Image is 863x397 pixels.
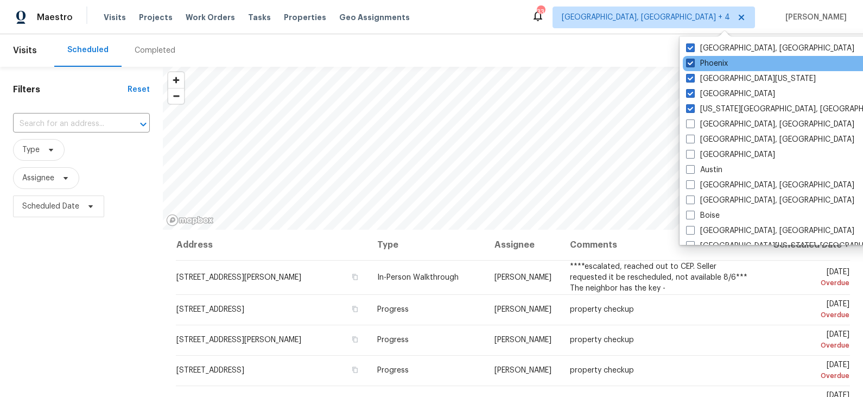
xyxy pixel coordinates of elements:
[339,12,410,23] span: Geo Assignments
[781,12,847,23] span: [PERSON_NAME]
[772,370,849,381] div: Overdue
[686,165,722,175] label: Austin
[686,73,816,84] label: [GEOGRAPHIC_DATA][US_STATE]
[128,84,150,95] div: Reset
[67,45,109,55] div: Scheduled
[570,306,634,313] span: property checkup
[494,306,551,313] span: [PERSON_NAME]
[163,67,863,230] canvas: Map
[176,274,301,281] span: [STREET_ADDRESS][PERSON_NAME]
[284,12,326,23] span: Properties
[686,43,854,54] label: [GEOGRAPHIC_DATA], [GEOGRAPHIC_DATA]
[350,304,360,314] button: Copy Address
[686,180,854,191] label: [GEOGRAPHIC_DATA], [GEOGRAPHIC_DATA]
[772,268,849,288] span: [DATE]
[176,367,244,374] span: [STREET_ADDRESS]
[377,336,409,344] span: Progress
[686,225,854,236] label: [GEOGRAPHIC_DATA], [GEOGRAPHIC_DATA]
[166,214,214,226] a: Mapbox homepage
[494,336,551,344] span: [PERSON_NAME]
[22,173,54,184] span: Assignee
[139,12,173,23] span: Projects
[772,361,849,381] span: [DATE]
[772,340,849,351] div: Overdue
[13,116,119,133] input: Search for an address...
[772,300,849,320] span: [DATE]
[37,12,73,23] span: Maestro
[570,263,747,292] span: ****escalated, reached out to CEP. Seller requested it be rescheduled, not available 8/6*** The n...
[772,278,849,288] div: Overdue
[486,230,561,260] th: Assignee
[13,84,128,95] h1: Filters
[494,367,551,374] span: [PERSON_NAME]
[772,331,849,351] span: [DATE]
[248,14,271,21] span: Tasks
[135,45,175,56] div: Completed
[176,230,369,260] th: Address
[350,335,360,344] button: Copy Address
[562,12,730,23] span: [GEOGRAPHIC_DATA], [GEOGRAPHIC_DATA] + 4
[570,336,634,344] span: property checkup
[350,365,360,375] button: Copy Address
[494,274,551,281] span: [PERSON_NAME]
[686,149,775,160] label: [GEOGRAPHIC_DATA]
[22,201,79,212] span: Scheduled Date
[350,272,360,282] button: Copy Address
[168,88,184,104] button: Zoom out
[22,144,40,155] span: Type
[186,12,235,23] span: Work Orders
[13,39,37,62] span: Visits
[176,336,301,344] span: [STREET_ADDRESS][PERSON_NAME]
[537,7,544,17] div: 33
[686,195,854,206] label: [GEOGRAPHIC_DATA], [GEOGRAPHIC_DATA]
[104,12,126,23] span: Visits
[176,306,244,313] span: [STREET_ADDRESS]
[686,58,728,69] label: Phoenix
[686,134,854,145] label: [GEOGRAPHIC_DATA], [GEOGRAPHIC_DATA]
[686,89,775,99] label: [GEOGRAPHIC_DATA]
[764,230,850,260] th: Scheduled Date ↑
[570,367,634,374] span: property checkup
[561,230,764,260] th: Comments
[377,274,459,281] span: In-Person Walkthrough
[772,310,849,320] div: Overdue
[686,119,854,130] label: [GEOGRAPHIC_DATA], [GEOGRAPHIC_DATA]
[377,306,409,313] span: Progress
[168,72,184,88] button: Zoom in
[369,230,485,260] th: Type
[136,117,151,132] button: Open
[377,367,409,374] span: Progress
[686,210,720,221] label: Boise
